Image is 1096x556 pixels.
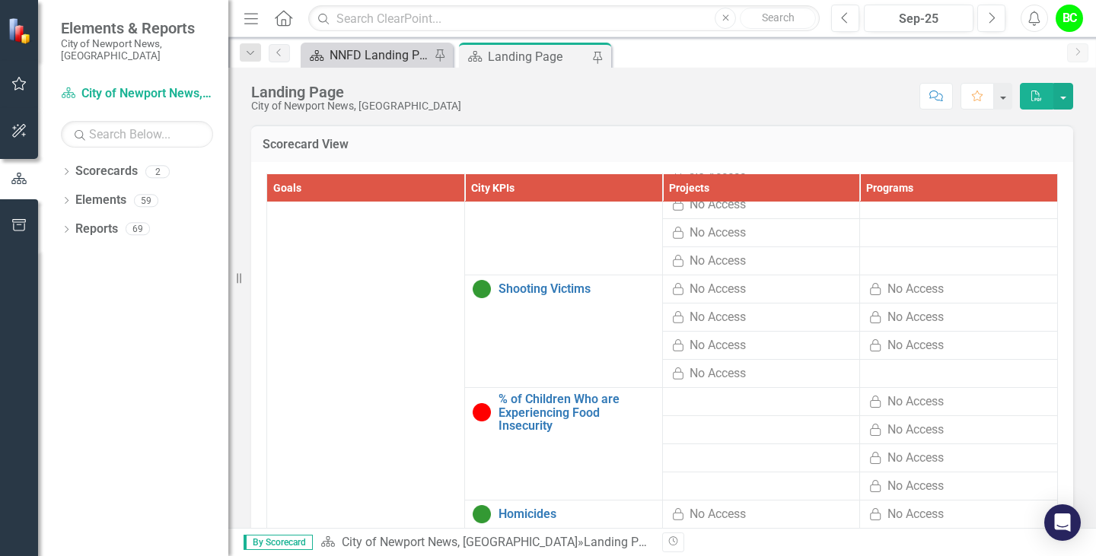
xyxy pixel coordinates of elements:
[887,506,944,523] div: No Access
[263,138,1062,151] h3: Scorecard View
[869,10,968,28] div: Sep-25
[887,421,944,439] div: No Access
[499,507,655,521] a: Homicides
[126,223,150,236] div: 69
[887,337,944,354] div: No Access
[887,393,944,411] div: No Access
[499,282,655,296] a: Shooting Victims
[1056,5,1083,32] button: BC
[690,253,746,270] div: No Access
[75,163,138,180] a: Scorecards
[244,535,313,550] span: By Scorecard
[251,100,461,112] div: City of Newport News, [GEOGRAPHIC_DATA]
[61,85,213,103] a: City of Newport News, [GEOGRAPHIC_DATA]
[690,506,746,523] div: No Access
[584,535,658,549] div: Landing Page
[145,165,170,178] div: 2
[887,309,944,326] div: No Access
[61,121,213,148] input: Search Below...
[304,46,430,65] a: NNFD Landing Page
[1044,504,1081,541] div: Open Intercom Messenger
[320,534,651,551] div: »
[61,19,213,37] span: Elements & Reports
[690,365,746,383] div: No Access
[887,478,944,495] div: No Access
[864,5,973,32] button: Sep-25
[75,192,126,209] a: Elements
[61,37,213,62] small: City of Newport News, [GEOGRAPHIC_DATA]
[690,224,746,242] div: No Access
[740,8,816,29] button: Search
[473,280,491,298] img: On Target
[887,450,944,467] div: No Access
[330,46,430,65] div: NNFD Landing Page
[690,309,746,326] div: No Access
[8,17,34,44] img: ClearPoint Strategy
[762,11,795,24] span: Search
[473,505,491,523] img: On Target
[75,221,118,238] a: Reports
[251,84,461,100] div: Landing Page
[887,281,944,298] div: No Access
[342,535,578,549] a: City of Newport News, [GEOGRAPHIC_DATA]
[690,337,746,354] div: No Access
[690,281,746,298] div: No Access
[488,47,588,66] div: Landing Page
[473,403,491,421] img: Below Target
[308,5,820,32] input: Search ClearPoint...
[134,194,158,207] div: 59
[499,392,655,433] a: % of Children Who are Experiencing Food Insecurity
[690,196,746,214] div: No Access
